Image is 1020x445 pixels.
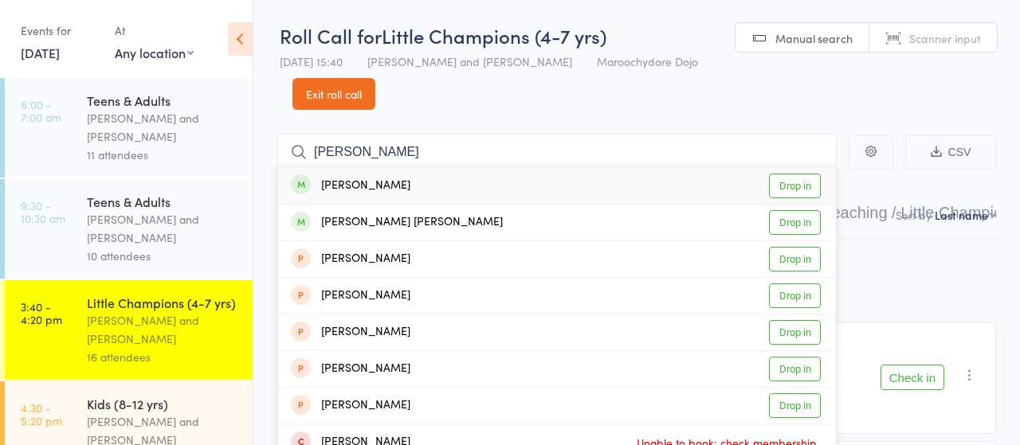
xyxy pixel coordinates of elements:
[21,300,62,326] time: 3:40 - 4:20 pm
[5,179,253,279] a: 9:30 -10:30 amTeens & Adults[PERSON_NAME] and [PERSON_NAME]10 attendees
[87,193,239,210] div: Teens & Adults
[291,396,410,415] div: [PERSON_NAME]
[87,348,239,366] div: 16 attendees
[291,360,410,378] div: [PERSON_NAME]
[21,199,65,224] time: 9:30 - 10:30 am
[115,18,194,44] div: At
[769,357,821,381] a: Drop in
[87,146,239,164] div: 11 attendees
[115,44,194,61] div: Any location
[280,22,382,49] span: Roll Call for
[291,287,410,305] div: [PERSON_NAME]
[87,294,239,311] div: Little Champions (4-7 yrs)
[935,207,988,223] div: Last name
[5,280,253,380] a: 3:40 -4:20 pmLittle Champions (4-7 yrs)[PERSON_NAME] and [PERSON_NAME]16 attendees
[87,247,239,265] div: 10 attendees
[769,320,821,345] a: Drop in
[87,210,239,247] div: [PERSON_NAME] and [PERSON_NAME]
[769,210,821,235] a: Drop in
[769,393,821,418] a: Drop in
[291,323,410,342] div: [PERSON_NAME]
[597,53,698,69] span: Maroochydore Dojo
[5,78,253,178] a: 6:00 -7:00 amTeens & Adults[PERSON_NAME] and [PERSON_NAME]11 attendees
[21,98,61,123] time: 6:00 - 7:00 am
[896,207,932,223] label: Sort by
[291,177,410,195] div: [PERSON_NAME]
[277,134,837,170] input: Search by name
[87,109,239,146] div: [PERSON_NAME] and [PERSON_NAME]
[87,395,239,412] div: Kids (8-12 yrs)
[367,53,572,69] span: [PERSON_NAME] and [PERSON_NAME]
[21,18,99,44] div: Events for
[769,247,821,271] a: Drop in
[909,30,981,46] span: Scanner input
[881,365,944,390] button: Check in
[291,250,410,268] div: [PERSON_NAME]
[382,22,606,49] span: Little Champions (4-7 yrs)
[21,401,62,427] time: 4:30 - 5:20 pm
[87,92,239,109] div: Teens & Adults
[87,311,239,348] div: [PERSON_NAME] and [PERSON_NAME]
[292,78,375,110] a: Exit roll call
[291,213,503,232] div: [PERSON_NAME] [PERSON_NAME]
[280,53,343,69] span: [DATE] 15:40
[905,135,996,170] button: CSV
[775,30,853,46] span: Manual search
[21,44,60,61] a: [DATE]
[769,283,821,308] a: Drop in
[769,174,821,198] a: Drop in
